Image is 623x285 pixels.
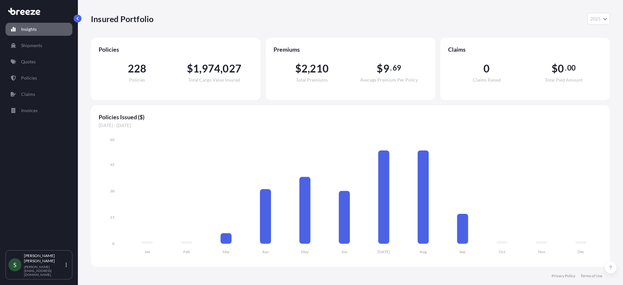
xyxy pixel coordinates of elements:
[448,45,602,53] span: Claims
[274,45,428,53] span: Premiums
[128,63,147,74] span: 228
[341,249,348,254] tspan: Jun
[587,13,610,25] button: Year Selector
[295,63,301,74] span: $
[223,63,241,74] span: 027
[199,63,202,74] span: ,
[377,63,383,74] span: $
[24,265,64,277] p: [PERSON_NAME][EMAIL_ADDRESS][DOMAIN_NAME]
[21,42,42,49] p: Shipments
[590,16,601,22] span: 2025
[390,65,392,71] span: .
[21,91,35,97] p: Claims
[558,63,564,74] span: 0
[6,55,72,68] a: Quotes
[580,273,602,279] a: Terms of Use
[110,188,115,193] tspan: 30
[499,249,506,254] tspan: Oct
[552,273,575,279] a: Privacy Policy
[187,63,193,74] span: $
[296,78,328,82] span: Total Premiums
[301,63,308,74] span: 2
[360,78,418,82] span: Average Premium Per Policy
[21,58,36,65] p: Quotes
[262,249,269,254] tspan: Apr
[393,65,401,71] span: 69
[310,63,329,74] span: 210
[99,45,253,53] span: Policies
[565,65,567,71] span: .
[6,104,72,117] a: Invoices
[91,14,153,24] p: Insured Portfolio
[110,215,115,220] tspan: 15
[99,122,602,129] span: [DATE] - [DATE]
[6,23,72,36] a: Insights
[13,262,17,268] span: S
[6,88,72,101] a: Claims
[21,26,37,32] p: Insights
[545,78,582,82] span: Total Paid Amount
[420,249,427,254] tspan: Aug
[110,137,115,142] tspan: 60
[538,249,545,254] tspan: Nov
[483,63,490,74] span: 0
[99,113,602,121] span: Policies Issued ($)
[188,78,240,82] span: Total Cargo Value Insured
[112,241,115,246] tspan: 0
[552,63,558,74] span: $
[24,253,64,264] p: [PERSON_NAME] [PERSON_NAME]
[183,249,190,254] tspan: Feb
[220,63,223,74] span: ,
[6,39,72,52] a: Shipments
[21,75,37,81] p: Policies
[459,249,466,254] tspan: Sep
[193,63,199,74] span: 1
[21,107,38,114] p: Invoices
[202,63,221,74] span: 974
[567,65,576,71] span: 00
[301,249,309,254] tspan: May
[473,78,501,82] span: Claims Raised
[383,63,389,74] span: 9
[377,249,390,254] tspan: [DATE]
[6,71,72,84] a: Policies
[223,249,230,254] tspan: Mar
[129,78,145,82] span: Policies
[308,63,310,74] span: ,
[578,249,584,254] tspan: Dec
[110,162,115,167] tspan: 45
[144,249,150,254] tspan: Jan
